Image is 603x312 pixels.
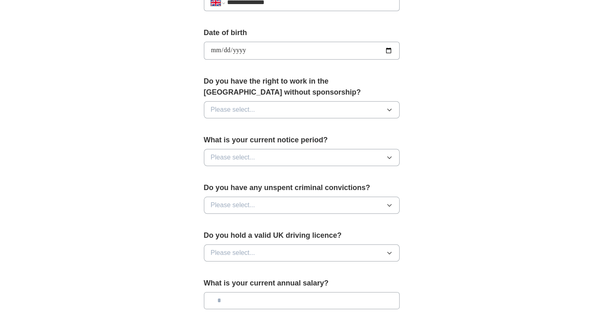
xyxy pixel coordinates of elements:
span: Please select... [211,153,255,162]
label: What is your current annual salary? [204,278,400,289]
span: Please select... [211,105,255,115]
button: Please select... [204,101,400,118]
label: Do you hold a valid UK driving licence? [204,230,400,241]
label: Date of birth [204,27,400,38]
button: Please select... [204,244,400,261]
span: Please select... [211,200,255,210]
button: Please select... [204,197,400,214]
button: Please select... [204,149,400,166]
label: Do you have any unspent criminal convictions? [204,182,400,193]
label: Do you have the right to work in the [GEOGRAPHIC_DATA] without sponsorship? [204,76,400,98]
label: What is your current notice period? [204,135,400,146]
span: Please select... [211,248,255,258]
